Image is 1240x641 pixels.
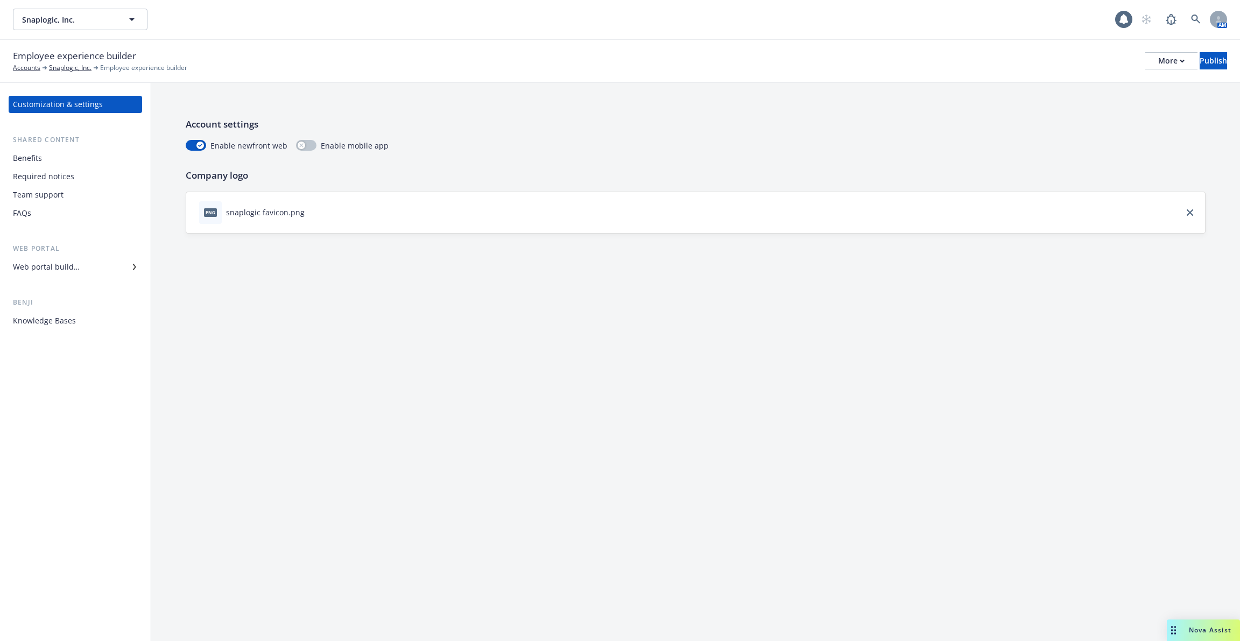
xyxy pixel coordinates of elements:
div: Team support [13,186,64,203]
a: Accounts [13,63,40,73]
a: FAQs [9,205,142,222]
button: Publish [1200,52,1227,69]
button: More [1145,52,1197,69]
div: Publish [1200,53,1227,69]
p: Company logo [186,168,1206,182]
a: Web portal builder [9,258,142,276]
a: Snaplogic, Inc. [49,63,91,73]
a: Benefits [9,150,142,167]
a: Required notices [9,168,142,185]
a: Customization & settings [9,96,142,113]
div: snaplogic favicon.png [226,207,305,218]
button: Snaplogic, Inc. [13,9,147,30]
span: Employee experience builder [100,63,187,73]
span: Snaplogic, Inc. [22,14,115,25]
button: Nova Assist [1167,619,1240,641]
a: Team support [9,186,142,203]
span: png [204,208,217,216]
span: Nova Assist [1189,625,1231,635]
a: Search [1185,9,1207,30]
a: close [1183,206,1196,219]
p: Account settings [186,117,1206,131]
div: Web portal [9,243,142,254]
div: More [1158,53,1185,69]
div: Required notices [13,168,74,185]
a: Knowledge Bases [9,312,142,329]
a: Report a Bug [1160,9,1182,30]
span: Employee experience builder [13,49,136,63]
div: Benji [9,297,142,308]
button: download file [309,207,318,218]
span: Enable newfront web [210,140,287,151]
div: Web portal builder [13,258,80,276]
span: Enable mobile app [321,140,389,151]
div: FAQs [13,205,31,222]
div: Drag to move [1167,619,1180,641]
div: Knowledge Bases [13,312,76,329]
a: Start snowing [1136,9,1157,30]
div: Customization & settings [13,96,103,113]
div: Shared content [9,135,142,145]
div: Benefits [13,150,42,167]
